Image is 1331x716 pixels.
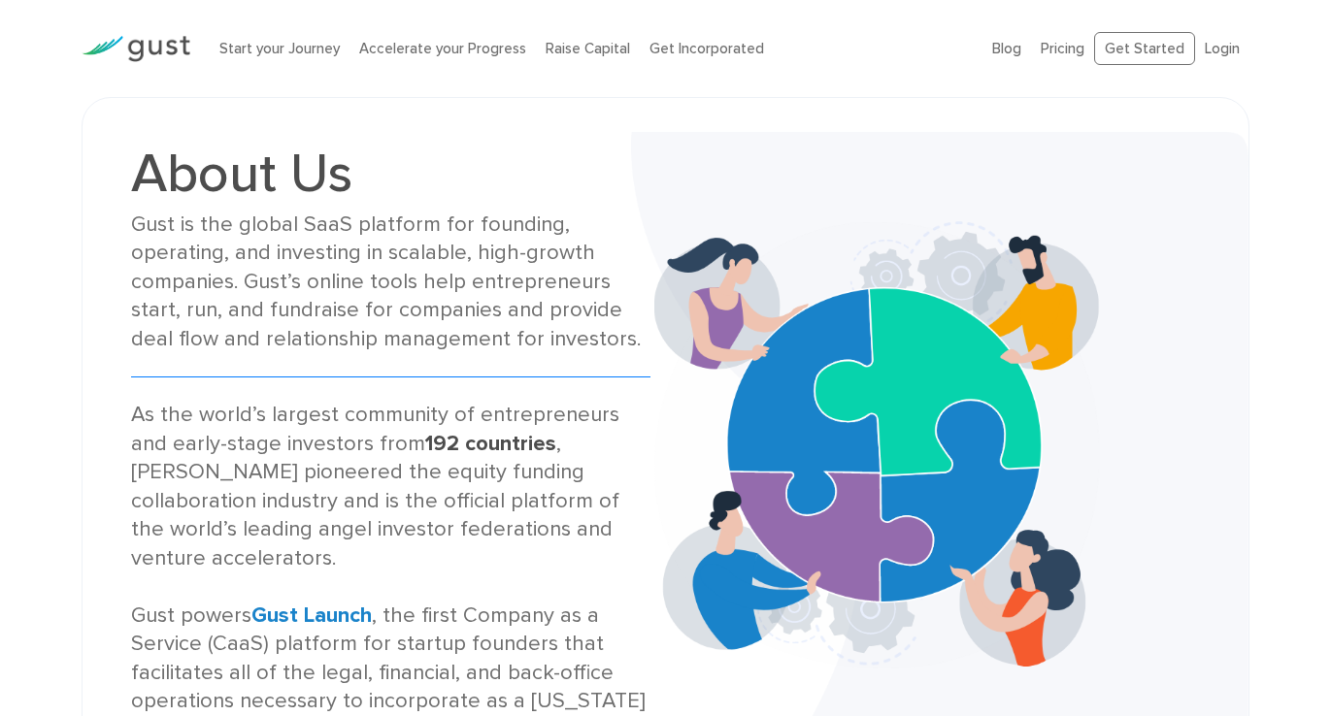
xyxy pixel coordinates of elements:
a: Blog [992,40,1021,57]
a: Raise Capital [546,40,630,57]
img: Gust Logo [82,36,190,62]
h1: About Us [131,146,651,201]
a: Login [1205,40,1240,57]
a: Get Started [1094,32,1195,66]
strong: 192 countries [425,431,556,456]
a: Start your Journey [219,40,340,57]
a: Get Incorporated [649,40,764,57]
a: Pricing [1041,40,1084,57]
a: Accelerate your Progress [359,40,526,57]
a: Gust Launch [251,602,372,628]
div: Gust is the global SaaS platform for founding, operating, and investing in scalable, high-growth ... [131,211,651,353]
